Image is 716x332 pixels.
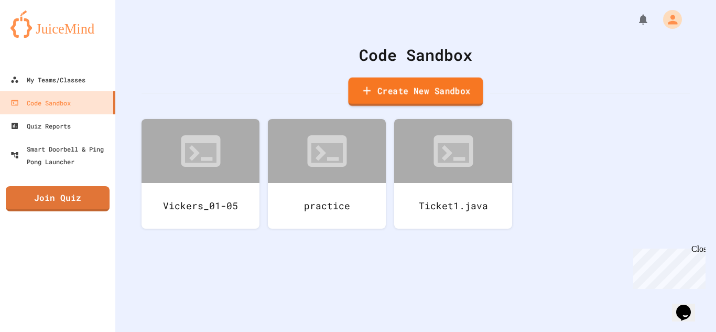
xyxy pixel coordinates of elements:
a: Create New Sandbox [348,78,483,106]
a: Vickers_01-05 [142,119,259,229]
div: Quiz Reports [10,120,71,132]
div: Smart Doorbell & Ping Pong Launcher [10,143,111,168]
a: practice [268,119,386,229]
div: My Account [652,7,685,31]
div: My Notifications [617,10,652,28]
div: Ticket1.java [394,183,512,229]
div: practice [268,183,386,229]
div: Code Sandbox [10,97,71,109]
div: Code Sandbox [142,43,690,67]
iframe: chat widget [629,244,706,289]
img: logo-orange.svg [10,10,105,38]
div: Chat with us now!Close [4,4,72,67]
a: Join Quiz [6,186,110,211]
a: Ticket1.java [394,119,512,229]
div: My Teams/Classes [10,73,85,86]
div: Vickers_01-05 [142,183,259,229]
iframe: chat widget [672,290,706,322]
